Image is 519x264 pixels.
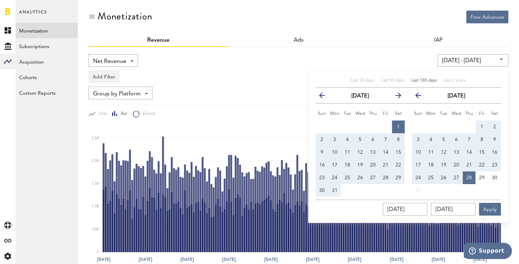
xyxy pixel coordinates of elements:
[319,175,325,180] span: 23
[440,112,448,116] small: Tuesday
[328,159,341,171] button: 17
[480,137,483,142] span: 8
[383,203,427,216] input: __.__.____
[370,175,376,180] span: 27
[442,137,445,142] span: 5
[316,171,328,184] button: 23
[392,146,405,159] button: 15
[479,150,485,155] span: 15
[392,159,405,171] button: 22
[16,23,78,38] a: Monetization
[357,150,363,155] span: 12
[93,55,126,68] span: Net Revenue
[480,124,483,129] span: 1
[345,150,350,155] span: 11
[147,37,169,43] a: Revenue
[488,171,501,184] button: 30
[354,171,367,184] button: 26
[19,8,47,23] span: Analytics
[319,188,325,193] span: 30
[367,146,379,159] button: 13
[321,137,323,142] span: 2
[180,256,194,263] text: [DATE]
[475,133,488,146] button: 8
[118,111,127,117] span: Bar
[428,175,434,180] span: 25
[488,121,501,133] button: 2
[92,205,99,208] text: 1.0K
[16,85,78,100] a: Custom Reports
[493,124,496,129] span: 2
[450,159,463,171] button: 20
[397,124,400,129] span: 1
[370,150,376,155] span: 13
[392,171,405,184] button: 29
[415,163,421,168] span: 17
[294,37,304,43] a: Ads
[454,163,459,168] span: 20
[98,11,152,22] div: Monetization
[463,146,475,159] button: 14
[92,182,99,186] text: 1.5K
[306,256,319,263] text: [DATE]
[383,150,388,155] span: 14
[444,78,466,83] span: Last 2 years
[479,175,485,180] span: 29
[431,203,475,216] input: __.__.____
[92,159,99,163] text: 2.0K
[328,171,341,184] button: 24
[492,150,497,155] span: 16
[319,163,325,168] span: 16
[428,163,434,168] span: 18
[379,171,392,184] button: 28
[379,159,392,171] button: 21
[16,69,78,85] a: Cohorts
[475,121,488,133] button: 1
[475,159,488,171] button: 22
[88,70,120,83] button: Add Filter
[357,175,363,180] span: 26
[332,150,338,155] span: 10
[354,133,367,146] button: 5
[328,133,341,146] button: 3
[432,256,445,263] text: [DATE]
[341,146,354,159] button: 11
[466,150,472,155] span: 14
[332,175,338,180] span: 24
[97,250,99,254] text: 0
[346,137,349,142] span: 4
[412,159,425,171] button: 17
[492,175,497,180] span: 30
[264,256,278,263] text: [DATE]
[332,163,338,168] span: 17
[383,175,388,180] span: 28
[488,159,501,171] button: 23
[396,163,401,168] span: 22
[348,256,361,263] text: [DATE]
[488,133,501,146] button: 9
[475,146,488,159] button: 15
[344,112,351,116] small: Tuesday
[140,111,155,117] span: Donut
[479,112,485,116] small: Friday
[345,175,350,180] span: 25
[412,184,425,197] button: 31
[415,150,421,155] span: 10
[357,163,363,168] span: 19
[96,111,107,117] span: Line
[463,133,475,146] button: 7
[370,163,376,168] span: 20
[441,175,446,180] span: 26
[345,163,350,168] span: 18
[415,188,421,193] span: 31
[463,159,475,171] button: 21
[356,112,365,116] small: Wednesday
[92,136,99,140] text: 2.5K
[437,171,450,184] button: 26
[454,150,459,155] span: 13
[341,171,354,184] button: 25
[367,133,379,146] button: 6
[415,175,421,180] span: 24
[463,171,475,184] button: 28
